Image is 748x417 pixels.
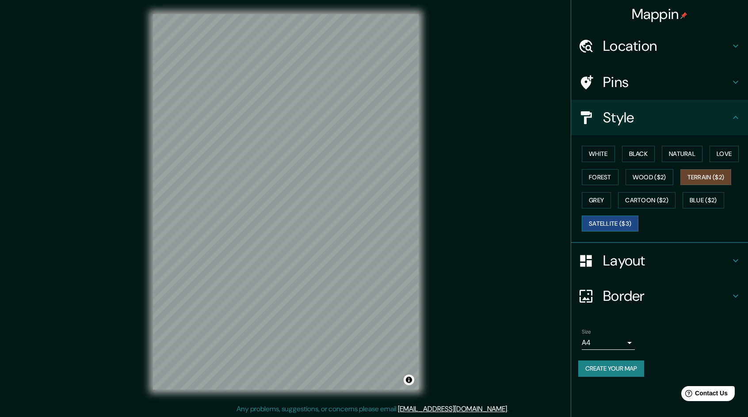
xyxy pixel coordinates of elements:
div: Pins [571,64,748,100]
button: White [582,146,615,162]
div: . [508,404,510,414]
p: Any problems, suggestions, or concerns please email . [237,404,508,414]
a: [EMAIL_ADDRESS][DOMAIN_NAME] [398,404,507,413]
button: Terrain ($2) [680,169,732,186]
div: Border [571,278,748,314]
label: Size [582,328,591,336]
h4: Border [603,287,730,305]
button: Toggle attribution [404,375,414,385]
div: Layout [571,243,748,278]
h4: Pins [603,73,730,91]
button: Grey [582,192,611,208]
div: . [510,404,511,414]
button: Create your map [578,360,644,377]
button: Natural [662,146,702,162]
iframe: Help widget launcher [669,383,738,407]
h4: Location [603,37,730,55]
h4: Layout [603,252,730,269]
button: Forest [582,169,618,186]
button: Cartoon ($2) [618,192,675,208]
div: Location [571,28,748,64]
button: Satellite ($3) [582,216,638,232]
button: Love [710,146,739,162]
canvas: Map [153,14,419,390]
button: Blue ($2) [683,192,724,208]
h4: Style [603,109,730,126]
h4: Mappin [632,5,688,23]
button: Wood ($2) [626,169,673,186]
button: Black [622,146,655,162]
div: A4 [582,336,635,350]
img: pin-icon.png [680,12,687,19]
div: Style [571,100,748,135]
